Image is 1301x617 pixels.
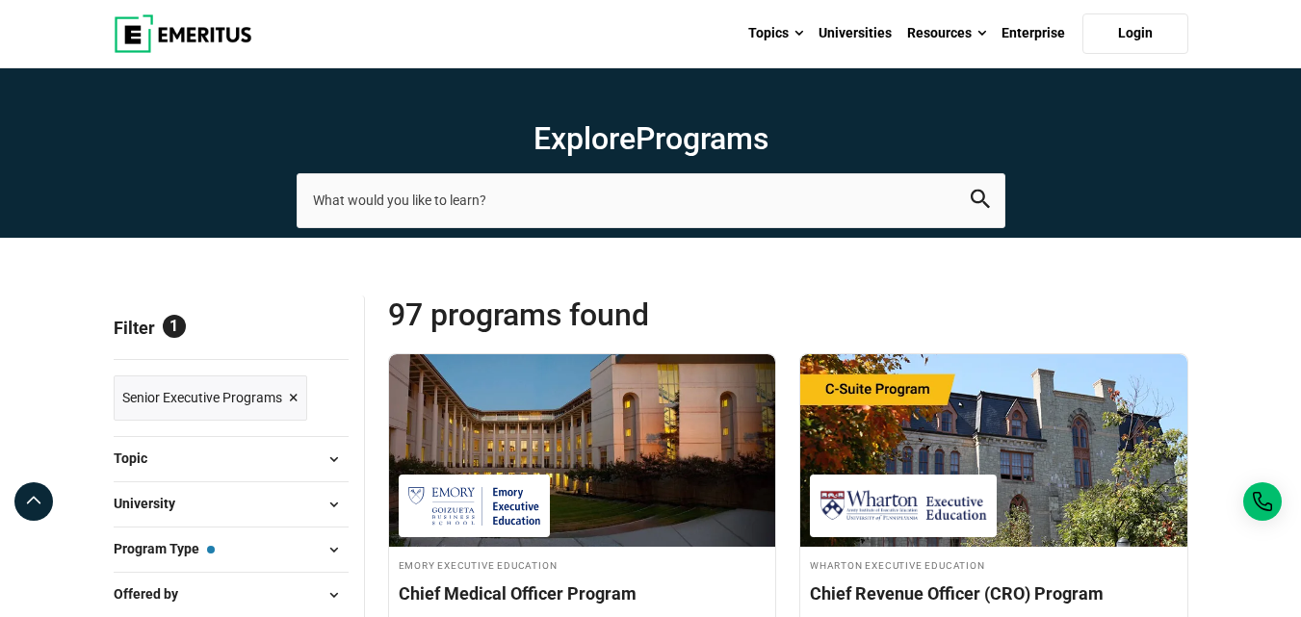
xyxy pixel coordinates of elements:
span: Offered by [114,583,194,604]
h4: Wharton Executive Education [810,556,1178,573]
a: search [971,194,990,213]
button: Topic [114,445,349,474]
span: Senior Executive Programs [122,387,282,408]
h4: Chief Revenue Officer (CRO) Program [810,581,1178,605]
input: search-page [297,173,1005,227]
button: University [114,490,349,519]
span: University [114,493,191,514]
h4: Chief Medical Officer Program [399,581,767,605]
button: Offered by [114,580,349,609]
span: Topic [114,448,163,469]
img: Emory Executive Education [408,484,540,527]
h4: Emory Executive Education [399,556,767,573]
button: Program Type [114,535,349,564]
button: search [971,190,990,212]
span: 1 [163,315,186,338]
a: Login [1082,13,1188,54]
a: Reset all [289,318,349,343]
h1: Explore [297,119,1005,158]
p: Filter [114,296,349,359]
img: Chief Revenue Officer (CRO) Program | Online Business Management Course [800,354,1187,547]
a: Senior Executive Programs × [114,375,307,421]
img: Chief Medical Officer Program | Online Healthcare Course [389,354,776,547]
span: 97 Programs found [388,296,789,334]
span: Program Type [114,538,215,559]
span: × [289,384,299,412]
img: Wharton Executive Education [820,484,987,527]
span: Programs [636,120,768,157]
